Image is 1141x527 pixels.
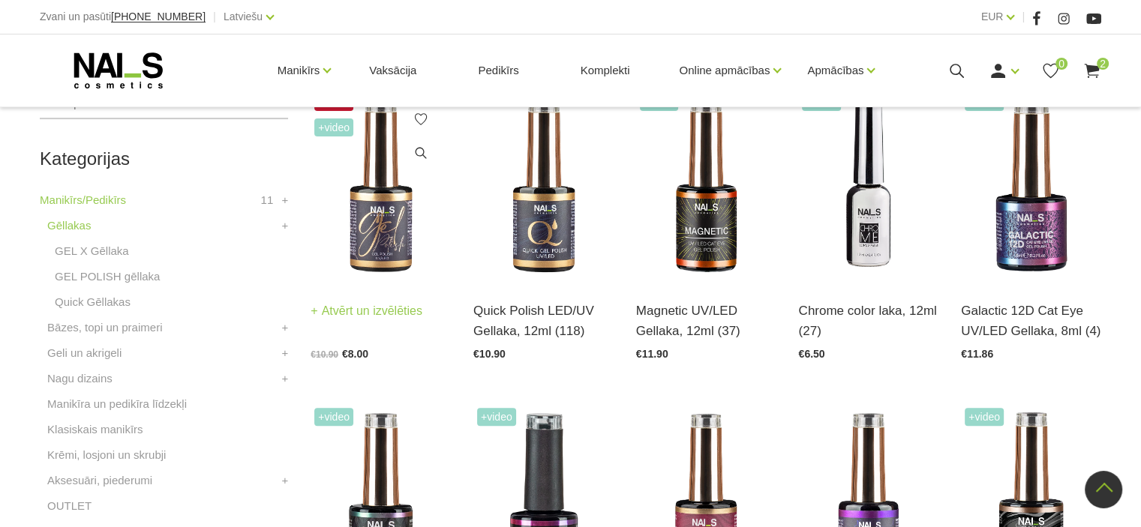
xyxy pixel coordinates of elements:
[965,408,1004,426] span: +Video
[357,34,428,106] a: Vaksācija
[40,7,206,26] div: Zvani un pasūti
[282,191,289,209] a: +
[636,348,668,360] span: €11.90
[569,34,642,106] a: Komplekti
[1022,7,1025,26] span: |
[47,395,187,413] a: Manikīra un pedikīra līdzekļi
[466,34,530,106] a: Pedikīrs
[261,191,274,209] span: 11
[473,301,614,341] a: Quick Polish LED/UV Gellaka, 12ml (118)
[282,370,289,388] a: +
[1097,58,1109,70] span: 2
[47,472,152,490] a: Aksesuāri, piederumi
[47,217,91,235] a: Gēllakas
[55,293,131,311] a: Quick Gēllakas
[961,89,1101,282] img: Daudzdimensionāla magnētiskā gellaka, kas satur smalkas, atstarojošas hroma daļiņas. Ar īpaša mag...
[636,89,776,282] img: Ilgnoturīga gellaka, kas sastāv no metāla mikrodaļiņām, kuras īpaša magnēta ietekmē var pārvērst ...
[47,421,143,439] a: Klasiskais manikīrs
[47,497,92,515] a: OUTLET
[47,344,122,362] a: Geli un akrigeli
[278,40,320,100] a: Manikīrs
[47,319,162,337] a: Bāzes, topi un praimeri
[1082,61,1101,80] a: 2
[477,408,516,426] span: +Video
[282,319,289,337] a: +
[807,40,863,100] a: Apmācības
[311,89,451,282] img: Ilgnoturīga, intensīvi pigmentēta gellaka. Viegli klājas, lieliski žūst, nesaraujas, neatkāpjas n...
[47,446,166,464] a: Krēmi, losjoni un skrubji
[224,7,263,25] a: Latviešu
[314,118,353,136] span: +Video
[981,7,1004,25] a: EUR
[961,348,993,360] span: €11.86
[798,301,938,341] a: Chrome color laka, 12ml (27)
[679,40,770,100] a: Online apmācības
[311,301,422,322] a: Atvērt un izvēlēties
[314,408,353,426] span: +Video
[111,11,206,22] a: [PHONE_NUMBER]
[40,191,126,209] a: Manikīrs/Pedikīrs
[55,268,160,286] a: GEL POLISH gēllaka
[1041,61,1060,80] a: 0
[282,472,289,490] a: +
[47,370,113,388] a: Nagu dizains
[213,7,216,26] span: |
[473,348,506,360] span: €10.90
[282,217,289,235] a: +
[342,348,368,360] span: €8.00
[798,348,824,360] span: €6.50
[311,349,338,360] span: €10.90
[55,242,129,260] a: GEL X Gēllaka
[282,344,289,362] a: +
[1055,58,1067,70] span: 0
[40,149,288,169] h2: Kategorijas
[473,89,614,282] img: Ātri, ērti un vienkārši!Intensīvi pigmentēta gellaka, kas perfekti klājas arī vienā slānī, tādā v...
[798,89,938,282] img: Paredzēta hromēta jeb spoguļspīduma efekta veidošanai uz pilnas naga plātnes vai atsevišķiem diza...
[961,301,1101,341] a: Galactic 12D Cat Eye UV/LED Gellaka, 8ml (4)
[636,301,776,341] a: Magnetic UV/LED Gellaka, 12ml (37)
